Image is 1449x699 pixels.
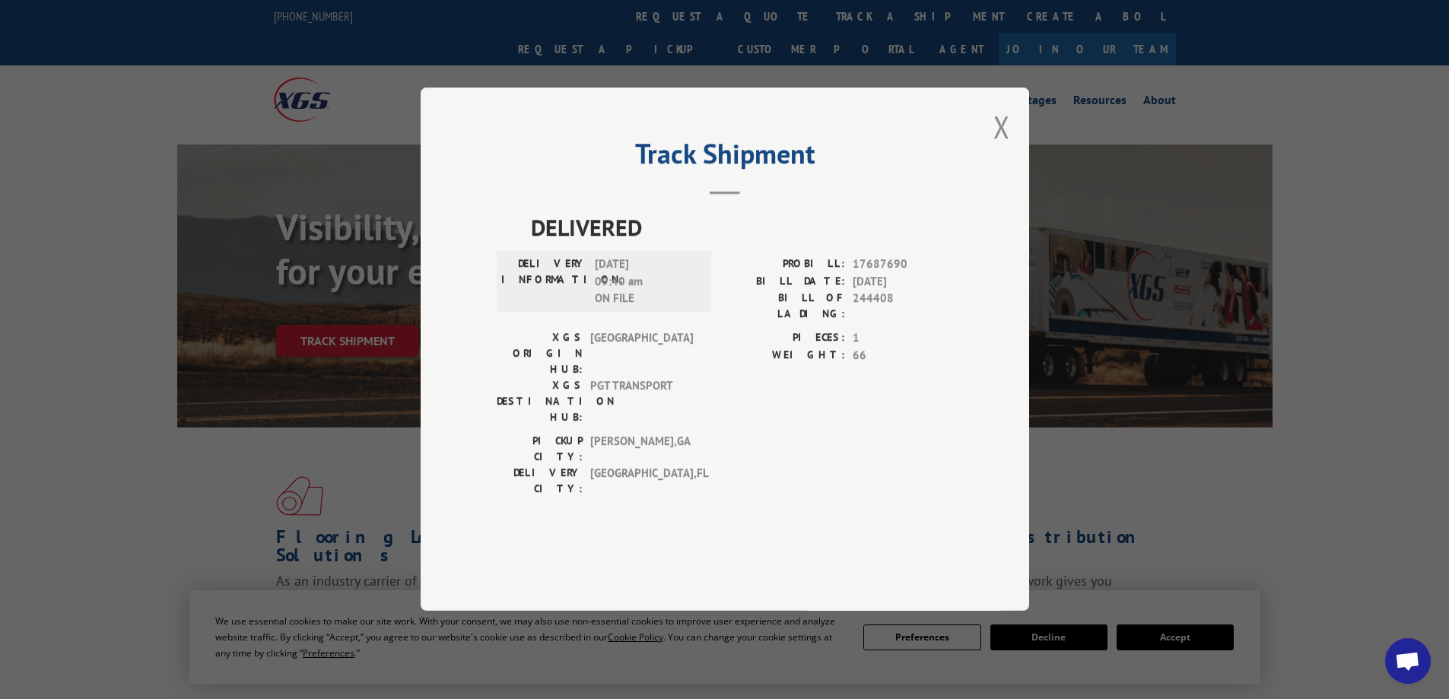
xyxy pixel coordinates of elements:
[725,330,845,348] label: PIECES:
[725,273,845,291] label: BILL DATE:
[501,256,587,308] label: DELIVERY INFORMATION:
[853,291,953,322] span: 244408
[853,330,953,348] span: 1
[590,378,693,426] span: PGT TRANSPORT
[497,378,583,426] label: XGS DESTINATION HUB:
[853,273,953,291] span: [DATE]
[497,434,583,465] label: PICKUP CITY:
[497,465,583,497] label: DELIVERY CITY:
[1385,638,1431,684] div: Open chat
[993,106,1010,147] button: Close modal
[497,330,583,378] label: XGS ORIGIN HUB:
[497,143,953,172] h2: Track Shipment
[590,434,693,465] span: [PERSON_NAME] , GA
[725,291,845,322] label: BILL OF LADING:
[725,256,845,274] label: PROBILL:
[853,256,953,274] span: 17687690
[725,347,845,364] label: WEIGHT:
[853,347,953,364] span: 66
[531,211,953,245] span: DELIVERED
[595,256,697,308] span: [DATE] 09:40 am ON FILE
[590,330,693,378] span: [GEOGRAPHIC_DATA]
[590,465,693,497] span: [GEOGRAPHIC_DATA] , FL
